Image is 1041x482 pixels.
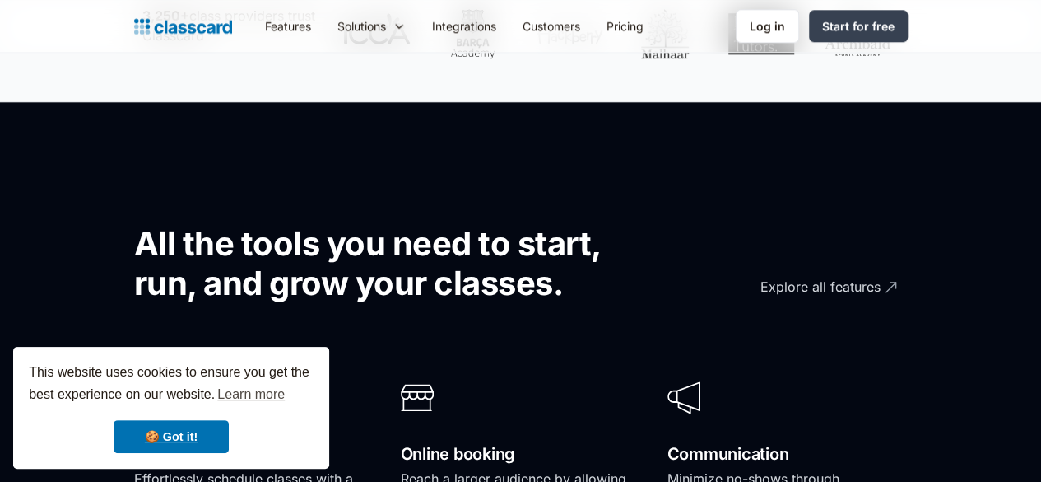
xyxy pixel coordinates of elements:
[419,7,509,44] a: Integrations
[337,17,386,35] div: Solutions
[13,347,329,469] div: cookieconsent
[822,17,895,35] div: Start for free
[809,10,908,42] a: Start for free
[760,264,881,297] div: Explore all features
[723,264,899,310] a: Explore all features
[29,363,314,407] span: This website uses cookies to ensure you get the best experience on our website.
[134,224,657,303] h2: All the tools you need to start, run, and grow your classes.
[593,7,657,44] a: Pricing
[736,9,799,43] a: Log in
[667,440,908,469] h2: Communication
[509,7,593,44] a: Customers
[114,420,229,453] a: dismiss cookie message
[252,7,324,44] a: Features
[215,382,287,407] a: learn more about cookies
[750,17,785,35] div: Log in
[324,7,419,44] div: Solutions
[401,440,641,469] h2: Online booking
[134,15,232,38] a: Logo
